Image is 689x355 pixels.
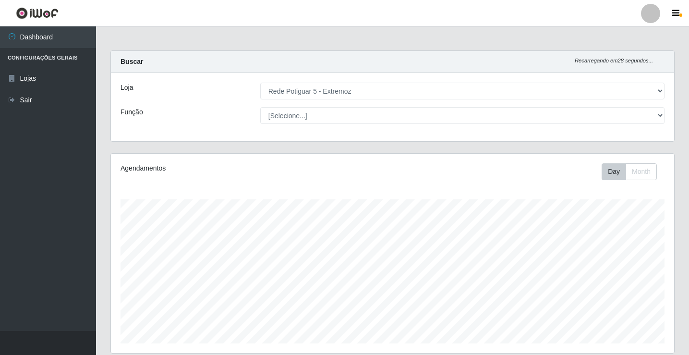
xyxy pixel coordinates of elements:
[121,83,133,93] label: Loja
[602,163,657,180] div: First group
[121,163,339,173] div: Agendamentos
[602,163,626,180] button: Day
[602,163,665,180] div: Toolbar with button groups
[16,7,59,19] img: CoreUI Logo
[575,58,653,63] i: Recarregando em 28 segundos...
[121,58,143,65] strong: Buscar
[626,163,657,180] button: Month
[121,107,143,117] label: Função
